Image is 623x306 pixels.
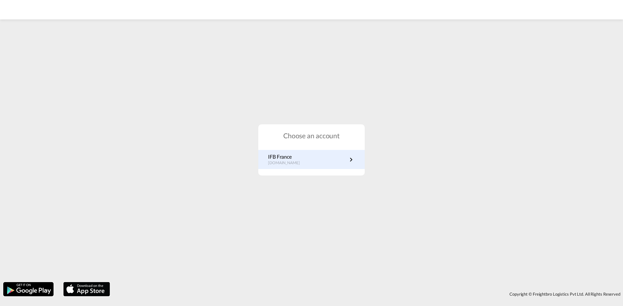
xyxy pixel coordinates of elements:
[113,289,623,300] div: Copyright © Freightbro Logistics Pvt Ltd. All Rights Reserved
[268,153,306,160] p: IFB France
[268,153,355,166] a: IFB France[DOMAIN_NAME]
[347,156,355,164] md-icon: icon-chevron-right
[268,160,306,166] p: [DOMAIN_NAME]
[258,131,365,140] h1: Choose an account
[3,281,54,297] img: google.png
[63,281,111,297] img: apple.png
